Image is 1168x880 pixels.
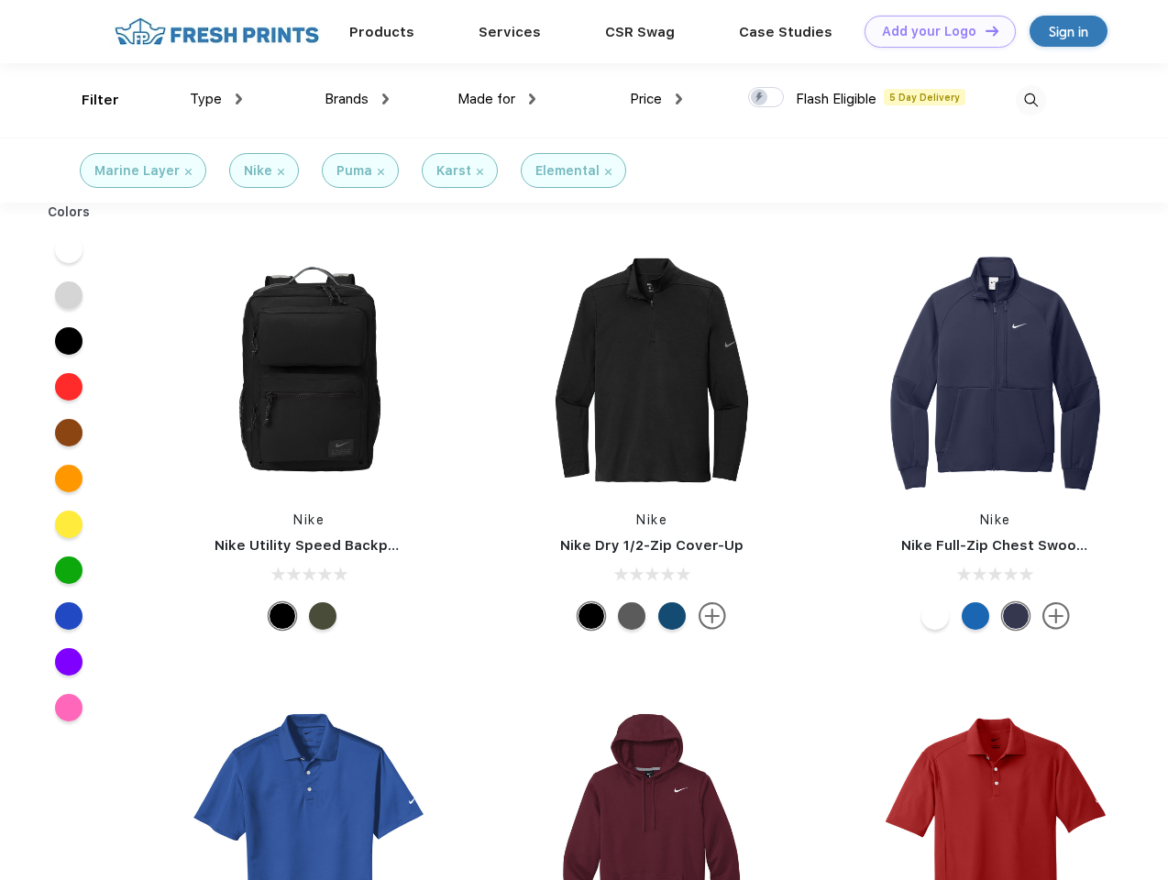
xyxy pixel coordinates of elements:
div: Colors [34,203,105,222]
span: Brands [325,91,369,107]
span: Price [630,91,662,107]
a: CSR Swag [605,24,675,40]
img: dropdown.png [529,93,535,104]
img: more.svg [1042,602,1070,630]
img: filter_cancel.svg [378,169,384,175]
div: Add your Logo [882,24,976,39]
img: func=resize&h=266 [187,248,431,492]
a: Nike [293,512,325,527]
a: Nike [636,512,667,527]
img: filter_cancel.svg [477,169,483,175]
span: 5 Day Delivery [884,89,965,105]
div: Midnight Navy [1002,602,1030,630]
a: Nike Full-Zip Chest Swoosh Jacket [901,537,1145,554]
div: Gym Blue [658,602,686,630]
div: Sign in [1049,21,1088,42]
img: dropdown.png [382,93,389,104]
img: func=resize&h=266 [530,248,774,492]
div: Black [269,602,296,630]
div: Nike [244,161,272,181]
span: Type [190,91,222,107]
img: more.svg [699,602,726,630]
img: fo%20logo%202.webp [109,16,325,48]
img: desktop_search.svg [1016,85,1046,115]
img: DT [986,26,998,36]
div: Black [578,602,605,630]
img: filter_cancel.svg [185,169,192,175]
img: func=resize&h=266 [874,248,1118,492]
div: Elemental [535,161,600,181]
span: Made for [457,91,515,107]
a: Products [349,24,414,40]
div: Black Heather [618,602,645,630]
div: White [921,602,949,630]
img: dropdown.png [236,93,242,104]
img: filter_cancel.svg [605,169,612,175]
div: Royal [962,602,989,630]
span: Flash Eligible [796,91,876,107]
a: Nike [980,512,1011,527]
a: Nike Utility Speed Backpack [215,537,413,554]
a: Nike Dry 1/2-Zip Cover-Up [560,537,744,554]
div: Karst [436,161,471,181]
div: Cargo Khaki [309,602,336,630]
div: Marine Layer [94,161,180,181]
img: filter_cancel.svg [278,169,284,175]
div: Puma [336,161,372,181]
a: Sign in [1030,16,1107,47]
img: dropdown.png [676,93,682,104]
a: Services [479,24,541,40]
div: Filter [82,90,119,111]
